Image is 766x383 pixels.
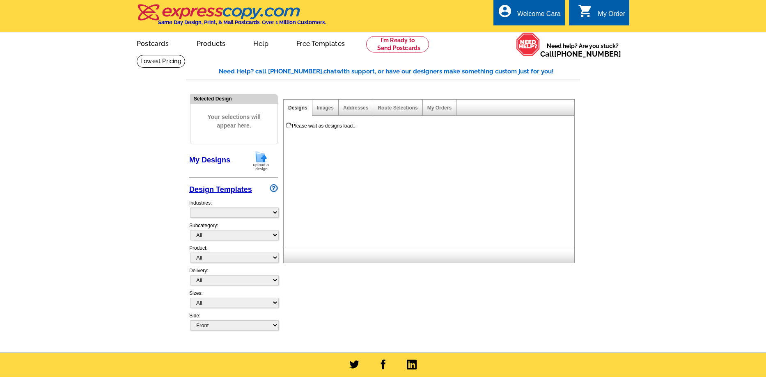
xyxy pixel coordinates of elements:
a: Designs [288,105,307,111]
div: Sizes: [189,290,278,312]
div: Industries: [189,195,278,222]
div: My Order [598,10,625,22]
img: loading... [285,122,292,129]
span: Your selections will appear here. [197,105,271,138]
a: My Orders [427,105,452,111]
a: Addresses [343,105,368,111]
div: Please wait as designs load... [292,122,357,130]
a: Route Selections [378,105,417,111]
a: Design Templates [189,185,252,194]
img: design-wizard-help-icon.png [270,184,278,192]
a: [PHONE_NUMBER] [554,50,621,58]
div: Need Help? call [PHONE_NUMBER], with support, or have our designers make something custom just fo... [219,67,580,76]
a: Products [183,33,239,52]
div: Product: [189,244,278,267]
span: Need help? Are you stuck? [540,42,625,58]
i: account_circle [498,4,512,18]
h4: Same Day Design, Print, & Mail Postcards. Over 1 Million Customers. [158,19,326,25]
a: Free Templates [283,33,358,52]
a: shopping_cart My Order [578,9,625,19]
div: Welcome Cara [517,10,561,22]
div: Subcategory: [189,222,278,244]
div: Delivery: [189,267,278,290]
span: Call [540,50,621,58]
a: Help [240,33,282,52]
a: Same Day Design, Print, & Mail Postcards. Over 1 Million Customers. [137,10,326,25]
a: Postcards [124,33,182,52]
div: Side: [189,312,278,331]
img: help [516,32,540,56]
a: Images [317,105,334,111]
img: upload-design [250,150,272,171]
span: chat [323,68,337,75]
i: shopping_cart [578,4,593,18]
div: Selected Design [190,95,278,103]
a: My Designs [189,156,230,164]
